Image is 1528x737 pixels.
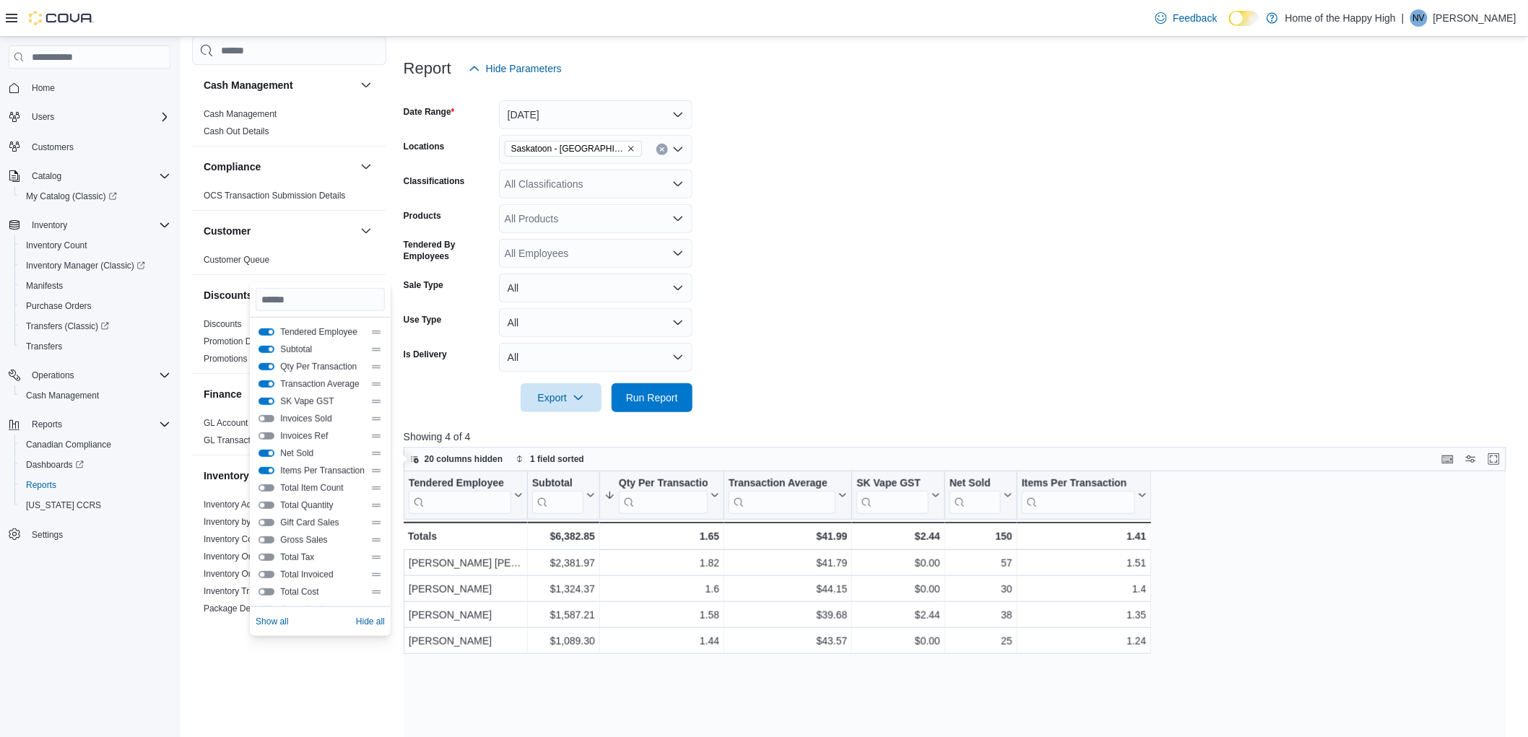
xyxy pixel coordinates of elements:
[950,580,1012,598] div: 30
[204,417,273,429] span: GL Account Totals
[370,413,382,424] div: Drag handle
[370,500,382,511] div: Drag handle
[532,477,583,514] div: Subtotal
[259,363,274,370] button: Qty Per Transaction
[20,257,170,274] span: Inventory Manager (Classic)
[204,603,266,614] span: Package Details
[532,606,595,624] div: $1,587.21
[20,277,69,295] a: Manifests
[950,554,1012,572] div: 57
[204,78,355,92] button: Cash Management
[259,588,274,596] button: Total Cost
[370,396,382,407] div: Drag handle
[856,554,940,572] div: $0.00
[20,257,151,274] a: Inventory Manager (Classic)
[856,477,929,491] div: SK Vape GST
[1022,477,1135,514] div: Items Per Transaction
[356,613,385,630] button: Hide all
[409,606,523,624] div: [PERSON_NAME]
[204,551,324,562] span: Inventory On Hand by Package
[280,465,365,476] span: Items Per Transaction
[26,139,79,156] a: Customers
[856,580,940,598] div: $0.00
[280,413,365,424] span: Invoices Sold
[604,554,719,572] div: 1.82
[1485,450,1503,468] button: Enter fullscreen
[280,448,365,459] span: Net Sold
[259,606,274,613] button: Gross Profit
[729,554,847,572] div: $41.79
[357,77,375,94] button: Cash Management
[1022,554,1147,572] div: 1.51
[1229,26,1230,27] span: Dark Mode
[463,54,568,83] button: Hide Parameters
[26,137,170,155] span: Customers
[192,414,386,455] div: Finance
[404,239,493,262] label: Tendered By Employees
[370,326,382,338] div: Drag handle
[20,338,170,355] span: Transfers
[14,435,176,455] button: Canadian Compliance
[32,419,62,430] span: Reports
[409,580,523,598] div: [PERSON_NAME]
[259,536,274,544] button: Gross Sales
[1022,477,1135,491] div: Items Per Transaction
[532,554,595,572] div: $2,381.97
[656,144,668,155] button: Clear input
[950,632,1012,650] div: 25
[259,502,274,509] button: Total Quantity
[1402,9,1405,27] p: |
[280,326,365,338] span: Tendered Employee
[14,495,176,515] button: [US_STATE] CCRS
[612,383,693,412] button: Run Report
[26,479,56,491] span: Reports
[204,318,242,330] span: Discounts
[404,429,1518,444] p: Showing 4 of 4
[20,476,170,494] span: Reports
[259,519,274,526] button: Gift Card Sales
[204,468,249,483] h3: Inventory
[280,378,365,390] span: Transaction Average
[26,416,68,433] button: Reports
[1022,580,1147,598] div: 1.4
[20,387,170,404] span: Cash Management
[530,453,584,465] span: 1 field sorted
[14,235,176,256] button: Inventory Count
[26,167,67,185] button: Catalog
[20,237,93,254] a: Inventory Count
[619,477,708,514] div: Qty Per Transaction
[409,554,523,572] div: [PERSON_NAME] [PERSON_NAME]
[259,415,274,422] button: Invoices Sold
[259,380,274,388] button: Transaction Average
[204,126,269,137] span: Cash Out Details
[856,606,940,624] div: $2.44
[14,256,176,276] a: Inventory Manager (Classic)
[204,569,320,579] a: Inventory On Hand by Product
[204,224,251,238] h3: Customer
[32,141,74,153] span: Customers
[370,603,382,615] div: Drag handle
[604,632,719,650] div: 1.44
[204,288,321,302] h3: Discounts & Promotions
[26,79,61,97] a: Home
[856,477,940,514] button: SK Vape GST
[532,580,595,598] div: $1,324.37
[280,517,365,528] span: Gift Card Sales
[204,586,291,596] a: Inventory Transactions
[511,141,624,156] span: Saskatoon - [GEOGRAPHIC_DATA] - Fire & Flower
[1439,450,1457,468] button: Keyboard shortcuts
[259,432,274,440] button: Invoices Ref
[204,551,324,562] a: Inventory On Hand by Package
[26,500,101,511] span: [US_STATE] CCRS
[626,391,678,405] span: Run Report
[370,586,382,598] div: Drag handle
[409,477,523,514] button: Tendered Employee
[32,529,63,541] span: Settings
[370,361,382,372] div: Drag handle
[499,274,693,302] button: All
[26,217,73,234] button: Inventory
[1462,450,1480,468] button: Display options
[192,315,386,373] div: Discounts & Promotions
[1150,4,1223,32] a: Feedback
[26,217,170,234] span: Inventory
